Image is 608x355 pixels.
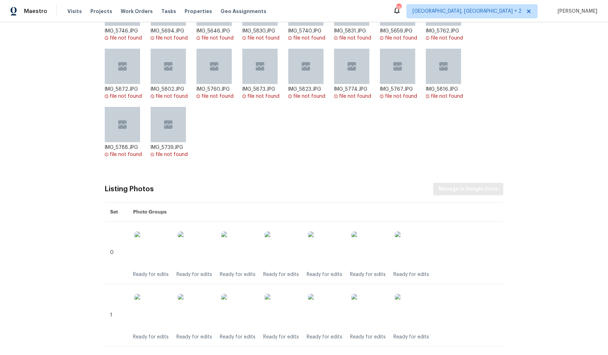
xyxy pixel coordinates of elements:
div: Ready for edits [263,271,299,278]
div: IMG_5694.JPG [151,28,191,35]
span: Geo Assignments [221,8,266,15]
div: Ready for edits [307,271,342,278]
div: file not found [156,93,188,100]
div: file not found [339,93,372,100]
div: 55 [396,4,401,11]
span: Visits [67,8,82,15]
div: IMG_5739.JPG [151,144,191,151]
span: Maestro [24,8,47,15]
span: Work Orders [121,8,153,15]
div: file not found [156,151,188,158]
div: IMG_5740.JPG [288,28,329,35]
span: [GEOGRAPHIC_DATA], [GEOGRAPHIC_DATA] + 2 [413,8,522,15]
div: file not found [202,35,234,42]
th: Photo Groups [127,203,504,222]
span: Tasks [161,9,176,14]
div: IMG_5746.JPG [105,28,145,35]
div: Ready for edits [393,271,429,278]
div: file not found [202,93,234,100]
div: Ready for edits [263,333,299,341]
div: Ready for edits [176,333,212,341]
td: 1 [105,284,127,347]
div: Listing Photos [105,186,154,193]
div: IMG_5646.JPG [197,28,237,35]
div: file not found [294,93,326,100]
td: 0 [105,222,127,284]
div: IMG_5816.JPG [426,86,466,93]
div: Ready for edits [176,271,212,278]
div: file not found [110,35,142,42]
div: file not found [385,93,417,100]
div: Ready for edits [393,333,429,341]
div: IMG_5823.JPG [288,86,329,93]
span: Manage in Google Drive [439,185,498,194]
span: Projects [90,8,112,15]
div: IMG_5774.JPG [334,86,375,93]
div: Ready for edits [307,333,342,341]
div: Ready for edits [350,271,386,278]
span: Properties [185,8,212,15]
th: Set [105,203,127,222]
div: IMG_5788.JPG [105,144,145,151]
div: IMG_5767.JPG [380,86,421,93]
div: file not found [248,35,280,42]
div: file not found [248,93,280,100]
span: [PERSON_NAME] [555,8,597,15]
div: IMG_5659.JPG [380,28,421,35]
div: file not found [385,35,417,42]
div: IMG_5830.JPG [242,28,283,35]
div: Ready for edits [220,271,255,278]
div: IMG_5831.JPG [334,28,375,35]
div: file not found [294,35,326,42]
div: file not found [339,35,372,42]
div: file not found [431,35,463,42]
div: Ready for edits [350,333,386,341]
div: file not found [110,93,142,100]
div: IMG_5760.JPG [197,86,237,93]
div: file not found [110,151,142,158]
div: Ready for edits [220,333,255,341]
div: IMG_5802.JPG [151,86,191,93]
button: Manage in Google Drive [433,183,504,196]
div: IMG_5762.JPG [426,28,466,35]
div: IMG_5872.JPG [105,86,145,93]
div: Ready for edits [133,333,169,341]
div: file not found [431,93,463,100]
div: Ready for edits [133,271,169,278]
div: IMG_5873.JPG [242,86,283,93]
div: file not found [156,35,188,42]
